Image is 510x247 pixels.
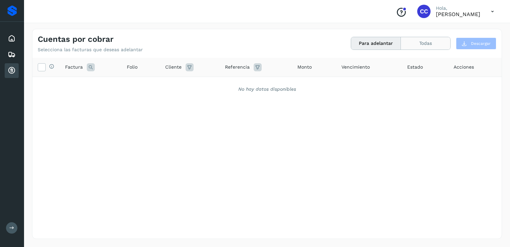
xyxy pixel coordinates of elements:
[436,11,480,17] p: Carlos Cardiel Castro
[297,64,312,71] span: Monto
[38,47,143,53] p: Selecciona las facturas que deseas adelantar
[351,37,401,50] button: Para adelantar
[456,37,496,50] button: Descargar
[41,86,493,93] div: No hay datos disponibles
[407,64,423,71] span: Estado
[401,37,450,50] button: Todas
[65,64,83,71] span: Factura
[5,63,19,78] div: Cuentas por cobrar
[38,34,113,44] h4: Cuentas por cobrar
[471,40,491,47] span: Descargar
[341,64,370,71] span: Vencimiento
[5,31,19,46] div: Inicio
[127,64,138,71] span: Folio
[165,64,182,71] span: Cliente
[454,64,474,71] span: Acciones
[436,5,480,11] p: Hola,
[5,47,19,62] div: Embarques
[225,64,250,71] span: Referencia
